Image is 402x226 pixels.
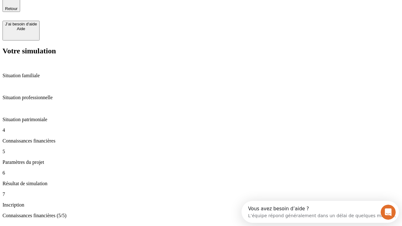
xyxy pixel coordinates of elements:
p: Inscription [3,202,399,208]
p: Connaissances financières [3,138,399,144]
p: Situation familiale [3,73,399,78]
p: 6 [3,170,399,176]
p: Résultat de simulation [3,181,399,186]
p: Connaissances financières (5/5) [3,213,399,218]
p: Situation professionnelle [3,95,399,100]
div: Ouvrir le Messenger Intercom [3,3,173,20]
p: 5 [3,149,399,154]
iframe: Intercom live chat [381,205,396,220]
iframe: Intercom live chat discovery launcher [242,201,399,223]
div: J’ai besoin d'aide [5,22,37,26]
div: Aide [5,26,37,31]
p: Situation patrimoniale [3,117,399,122]
h2: Votre simulation [3,47,399,55]
button: J’ai besoin d'aideAide [3,21,40,40]
div: Vous avez besoin d’aide ? [7,5,155,10]
span: Retour [5,6,18,11]
div: L’équipe répond généralement dans un délai de quelques minutes. [7,10,155,17]
p: Paramètres du projet [3,159,399,165]
p: 7 [3,191,399,197]
p: 4 [3,127,399,133]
